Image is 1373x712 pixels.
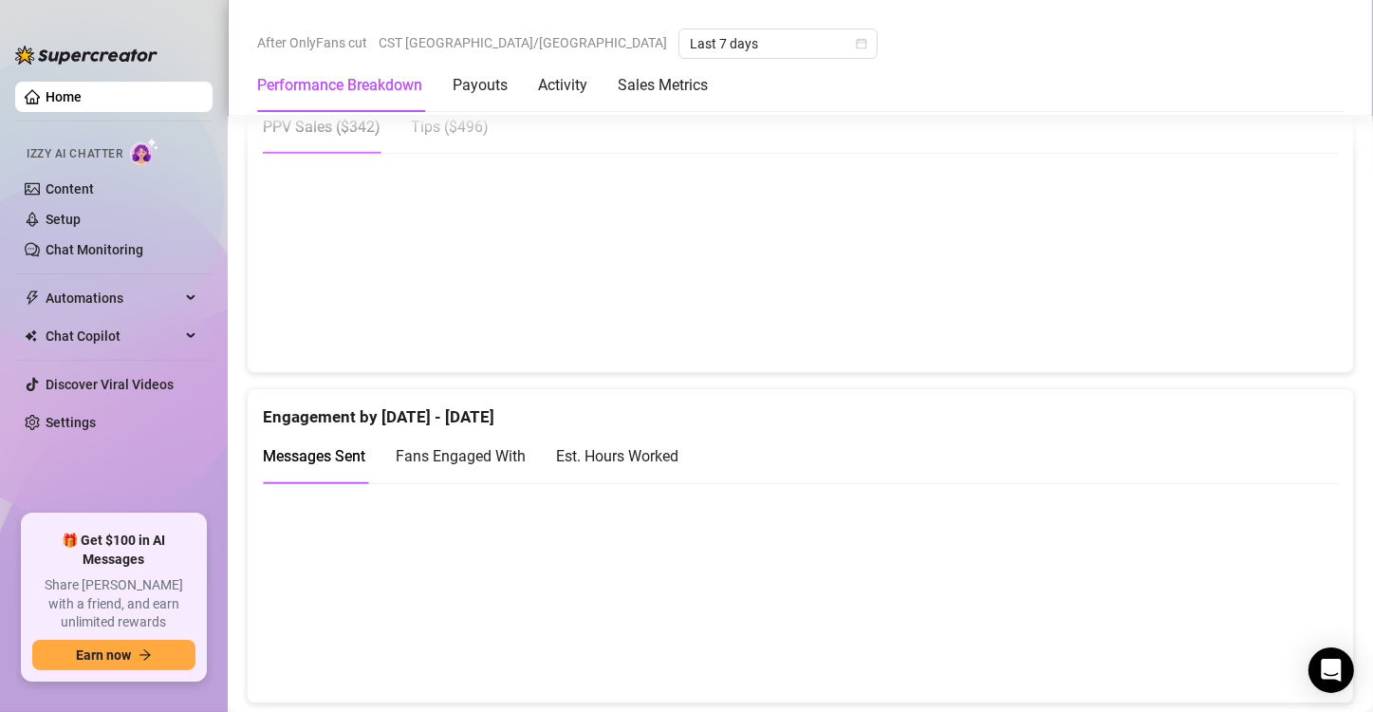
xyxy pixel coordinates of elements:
a: Chat Monitoring [46,242,143,257]
span: thunderbolt [25,290,40,306]
span: Tips ( $496 ) [411,118,489,136]
div: Est. Hours Worked [556,444,678,468]
div: Sales Metrics [618,74,708,97]
span: Fans Engaged With [396,447,526,465]
img: Chat Copilot [25,329,37,343]
span: arrow-right [139,648,152,662]
span: Earn now [76,647,131,663]
a: Setup [46,212,81,227]
div: Activity [538,74,587,97]
span: After OnlyFans cut [257,28,367,57]
div: Performance Breakdown [257,74,422,97]
span: Share [PERSON_NAME] with a friend, and earn unlimited rewards [32,576,195,632]
span: Messages Sent [263,447,365,465]
span: Last 7 days [690,29,866,58]
span: Izzy AI Chatter [27,145,122,163]
span: Automations [46,283,180,313]
a: Home [46,89,82,104]
button: Earn nowarrow-right [32,640,195,670]
img: AI Chatter [130,138,159,165]
span: calendar [856,38,867,49]
span: PPV Sales ( $342 ) [263,118,380,136]
a: Discover Viral Videos [46,377,174,392]
span: Chat Copilot [46,321,180,351]
div: Open Intercom Messenger [1308,647,1354,693]
img: logo-BBDzfeDw.svg [15,46,158,65]
a: Content [46,181,94,197]
div: Payouts [453,74,508,97]
span: 🎁 Get $100 in AI Messages [32,532,195,569]
span: CST [GEOGRAPHIC_DATA]/[GEOGRAPHIC_DATA] [379,28,667,57]
div: Engagement by [DATE] - [DATE] [263,389,1338,430]
a: Settings [46,415,96,430]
